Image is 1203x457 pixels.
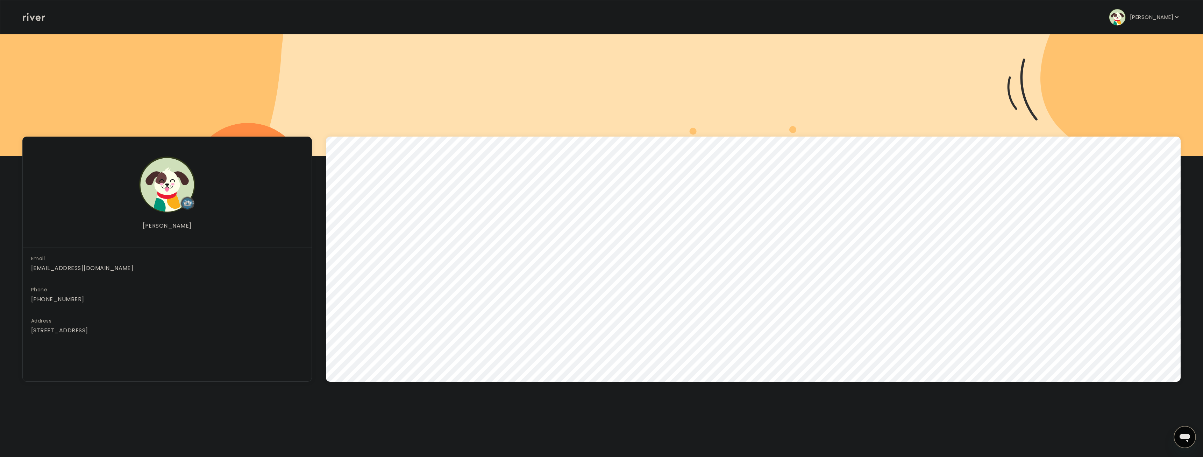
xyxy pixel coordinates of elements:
iframe: Button to launch messaging window [1174,426,1196,448]
span: Address [31,317,51,324]
span: Email [31,255,45,262]
p: [EMAIL_ADDRESS][DOMAIN_NAME] [31,263,303,273]
p: [PERSON_NAME] [1130,12,1173,22]
p: [PHONE_NUMBER] [31,295,303,304]
button: user avatar[PERSON_NAME] [1109,9,1180,26]
p: [STREET_ADDRESS] [31,326,303,335]
p: [PERSON_NAME] [23,221,312,231]
img: user avatar [139,157,195,213]
span: Phone [31,286,47,293]
img: user avatar [1109,9,1126,26]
